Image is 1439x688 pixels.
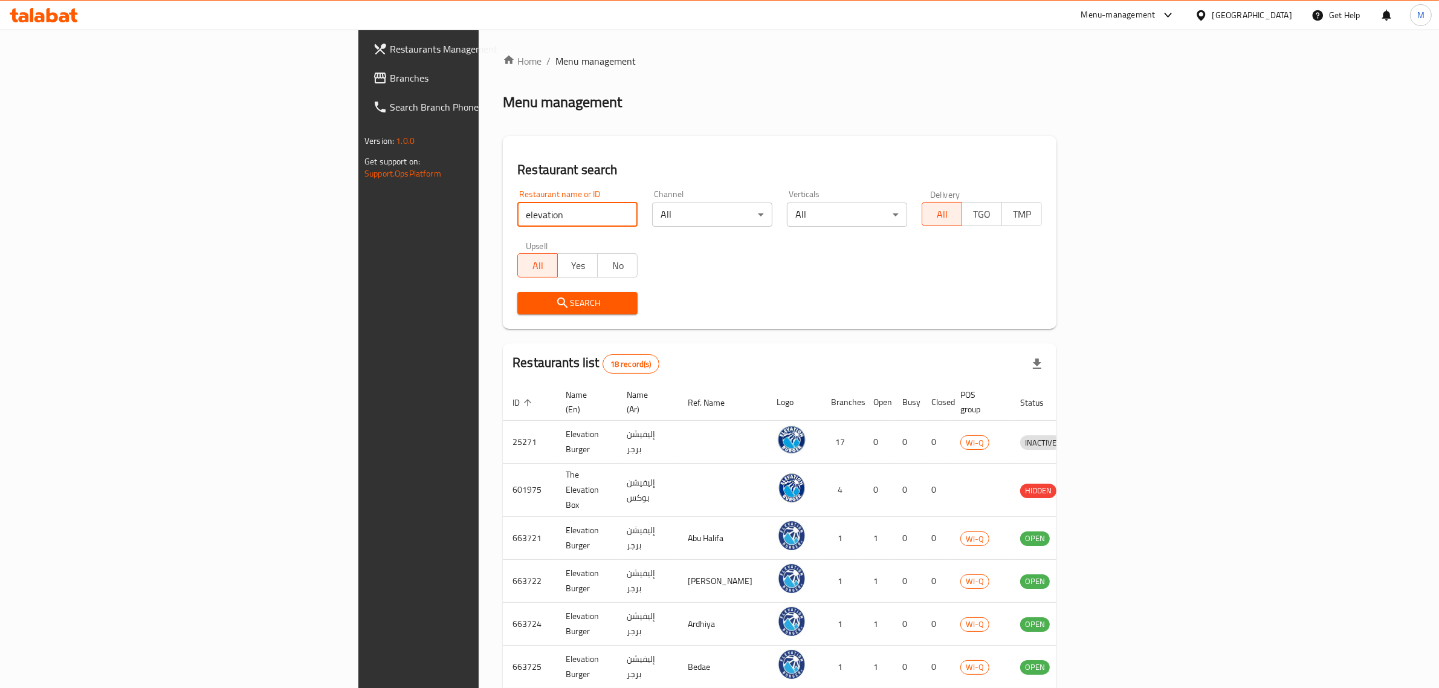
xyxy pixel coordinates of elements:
label: Upsell [526,241,548,250]
td: 0 [893,603,922,646]
button: All [922,202,962,226]
span: Version: [364,133,394,149]
span: OPEN [1020,617,1050,631]
span: 1.0.0 [396,133,415,149]
img: The Elevation Box [777,473,807,503]
a: Branches [363,63,599,92]
label: Delivery [930,190,960,198]
th: Closed [922,384,951,421]
nav: breadcrumb [503,54,1056,68]
span: ID [513,395,535,410]
img: Elevation Burger [777,606,807,637]
span: POS group [960,388,996,417]
td: إليفيشن برجر [617,517,678,560]
h2: Restaurant search [517,161,1042,179]
span: OPEN [1020,531,1050,545]
td: 1 [821,603,864,646]
span: Status [1020,395,1059,410]
button: All [517,253,558,277]
td: 1 [864,603,893,646]
td: 0 [893,421,922,464]
td: إليفيشن برجر [617,603,678,646]
td: 1 [821,517,864,560]
td: 0 [922,560,951,603]
td: 0 [922,603,951,646]
td: 4 [821,464,864,517]
td: Ardhiya [678,603,767,646]
span: Name (Ar) [627,388,664,417]
td: إليفيشن بوكس [617,464,678,517]
span: HIDDEN [1020,484,1056,498]
span: WI-Q [961,574,989,588]
span: Search [527,296,628,311]
img: Elevation Burger [777,424,807,455]
td: 1 [864,560,893,603]
span: M [1417,8,1424,22]
span: Restaurants Management [390,42,589,56]
th: Busy [893,384,922,421]
span: WI-Q [961,532,989,546]
span: WI-Q [961,660,989,674]
button: Yes [557,253,598,277]
button: TGO [962,202,1002,226]
td: Abu Halifa [678,517,767,560]
td: 1 [821,560,864,603]
span: WI-Q [961,617,989,631]
span: WI-Q [961,436,989,450]
span: Ref. Name [688,395,740,410]
img: Elevation Burger [777,649,807,680]
div: Total records count [603,354,659,374]
td: 17 [821,421,864,464]
td: 1 [864,517,893,560]
td: إليفيشن برجر [617,560,678,603]
td: إليفيشن برجر [617,421,678,464]
div: Menu-management [1081,8,1156,22]
div: All [652,203,772,227]
div: HIDDEN [1020,484,1056,498]
span: Search Branch Phone [390,100,589,114]
span: All [523,257,553,274]
h2: Restaurants list [513,354,659,374]
span: OPEN [1020,574,1050,588]
td: 0 [922,464,951,517]
img: Elevation Burger [777,521,807,551]
td: 0 [922,517,951,560]
td: [PERSON_NAME] [678,560,767,603]
span: 18 record(s) [603,359,659,370]
button: Search [517,292,638,314]
div: OPEN [1020,531,1050,546]
a: Support.OpsPlatform [364,166,441,181]
th: Logo [767,384,821,421]
div: INACTIVE [1020,435,1061,450]
a: Restaurants Management [363,34,599,63]
td: 0 [893,517,922,560]
a: Search Branch Phone [363,92,599,122]
span: All [927,206,957,223]
th: Branches [821,384,864,421]
div: All [787,203,907,227]
td: 0 [864,464,893,517]
div: [GEOGRAPHIC_DATA] [1212,8,1292,22]
span: TMP [1007,206,1037,223]
span: Branches [390,71,589,85]
td: 0 [864,421,893,464]
span: Name (En) [566,388,603,417]
input: Search for restaurant name or ID.. [517,203,638,227]
span: Get support on: [364,154,420,169]
th: Open [864,384,893,421]
img: Elevation Burger [777,563,807,594]
td: 0 [893,560,922,603]
td: 0 [922,421,951,464]
button: No [597,253,638,277]
td: 0 [893,464,922,517]
span: INACTIVE [1020,436,1061,450]
span: Yes [563,257,593,274]
button: TMP [1001,202,1042,226]
span: TGO [967,206,997,223]
span: No [603,257,633,274]
span: OPEN [1020,660,1050,674]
